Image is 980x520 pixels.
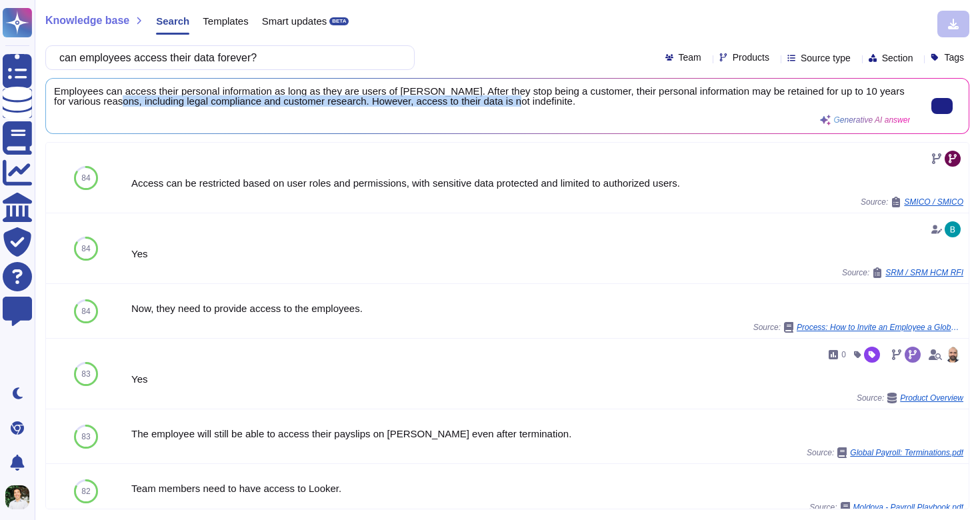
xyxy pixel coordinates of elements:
[797,323,963,331] span: Process: How to Invite an Employee a Global Payroll Direct Employees into [PERSON_NAME].pdf
[131,303,963,313] div: Now, they need to provide access to the employees.
[885,269,963,277] span: SRM / SRM HCM RFI
[945,221,961,237] img: user
[850,449,963,457] span: Global Payroll: Terminations.pdf
[203,16,248,26] span: Templates
[809,502,963,513] span: Source:
[679,53,701,62] span: Team
[81,487,90,495] span: 82
[81,245,90,253] span: 84
[329,17,349,25] div: BETA
[131,429,963,439] div: The employee will still be able to access their payslips on [PERSON_NAME] even after termination.
[45,15,129,26] span: Knowledge base
[81,174,90,182] span: 84
[81,433,90,441] span: 83
[807,447,963,458] span: Source:
[833,116,910,124] span: Generative AI answer
[5,485,29,509] img: user
[81,307,90,315] span: 84
[753,322,963,333] span: Source:
[131,249,963,259] div: Yes
[853,503,963,511] span: Moldova - Payroll Playbook.pdf
[54,87,910,107] span: Employees can access their personal information as long as they are users of [PERSON_NAME]. After...
[882,53,913,63] span: Section
[156,16,189,26] span: Search
[841,351,846,359] span: 0
[861,197,963,207] span: Source:
[945,347,961,363] img: user
[900,394,963,402] span: Product Overview
[944,53,964,62] span: Tags
[857,393,963,403] span: Source:
[904,198,963,206] span: SMICO / SMICO
[131,374,963,384] div: Yes
[131,483,963,493] div: Team members need to have access to Looker.
[3,483,39,512] button: user
[262,16,327,26] span: Smart updates
[733,53,769,62] span: Products
[801,53,851,63] span: Source type
[81,370,90,378] span: 83
[131,178,963,188] div: Access can be restricted based on user roles and permissions, with sensitive data protected and l...
[53,46,401,69] input: Search a question or template...
[842,267,963,278] span: Source:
